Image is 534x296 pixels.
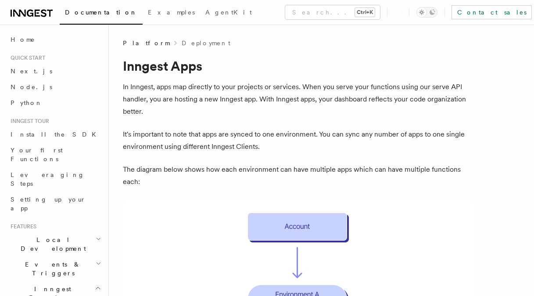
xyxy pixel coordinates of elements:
[416,7,437,18] button: Toggle dark mode
[182,39,230,47] a: Deployment
[7,235,96,253] span: Local Development
[11,131,101,138] span: Install the SDK
[11,35,35,44] span: Home
[123,58,474,74] h1: Inngest Apps
[11,99,43,106] span: Python
[7,118,49,125] span: Inngest tour
[11,147,63,162] span: Your first Functions
[7,260,96,278] span: Events & Triggers
[285,5,380,19] button: Search...Ctrl+K
[60,3,143,25] a: Documentation
[7,223,36,230] span: Features
[123,128,474,153] p: It's important to note that apps are synced to one environment. You can sync any number of apps t...
[123,39,169,47] span: Platform
[7,167,103,191] a: Leveraging Steps
[200,3,257,24] a: AgentKit
[143,3,200,24] a: Examples
[452,5,532,19] a: Contact sales
[123,81,474,118] p: In Inngest, apps map directly to your projects or services. When you serve your functions using o...
[7,142,103,167] a: Your first Functions
[123,163,474,188] p: The diagram below shows how each environment can have multiple apps which can have multiple funct...
[7,54,45,61] span: Quick start
[7,95,103,111] a: Python
[7,232,103,256] button: Local Development
[205,9,252,16] span: AgentKit
[7,191,103,216] a: Setting up your app
[11,83,52,90] span: Node.js
[148,9,195,16] span: Examples
[7,32,103,47] a: Home
[11,196,86,212] span: Setting up your app
[7,126,103,142] a: Install the SDK
[355,8,375,17] kbd: Ctrl+K
[7,79,103,95] a: Node.js
[65,9,137,16] span: Documentation
[11,68,52,75] span: Next.js
[7,63,103,79] a: Next.js
[7,256,103,281] button: Events & Triggers
[11,171,85,187] span: Leveraging Steps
